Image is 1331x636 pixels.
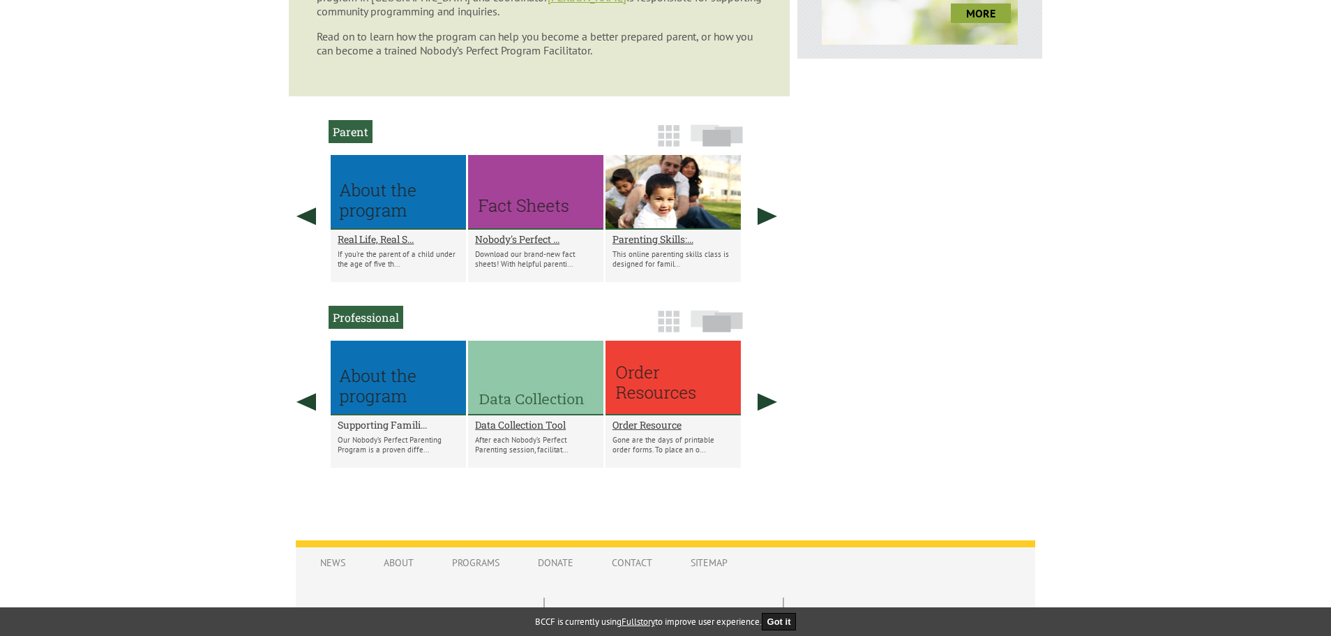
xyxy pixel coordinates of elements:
img: slide-icon.png [691,124,743,147]
p: Our Nobody’s Perfect Parenting Program is a proven diffe... [338,435,459,454]
p: Download our brand-new fact sheets! With helpful parenti... [475,249,596,269]
a: Contact [598,549,666,576]
a: more [951,3,1011,23]
li: Order Resource [606,341,741,468]
a: Data Collection Tool [475,418,596,431]
a: Supporting Famili... [338,418,459,431]
h2: Parent [329,120,373,143]
a: Sitemap [677,549,742,576]
a: Parenting Skills:... [612,232,734,246]
a: Donate [524,549,587,576]
img: slide-icon.png [691,310,743,332]
p: After each Nobody’s Perfect Parenting session, facilitat... [475,435,596,454]
a: Nobody's Perfect ... [475,232,596,246]
li: Data Collection Tool [468,341,603,468]
h5: Join our community [812,606,1011,623]
button: Got it [762,613,797,630]
a: Slide View [686,317,747,339]
a: Order Resource [612,418,734,431]
li: Supporting Families, Reducing Risk [331,341,466,468]
a: Grid View [654,317,684,339]
a: About [370,549,428,576]
a: Slide View [686,131,747,154]
li: Parenting Skills: 0-5 [606,155,741,282]
p: If you’re the parent of a child under the age of five th... [338,249,459,269]
img: grid-icon.png [658,311,679,332]
h6: [DATE] [320,606,522,615]
h5: Follow us on: [566,605,762,621]
a: News [306,549,359,576]
a: Programs [438,549,513,576]
p: This online parenting skills class is designed for famil... [612,249,734,269]
h2: Professional [329,306,403,329]
p: Gone are the days of printable order forms. To place an o... [612,435,734,454]
img: grid-icon.png [658,125,679,147]
li: Nobody's Perfect Fact Sheets [468,155,603,282]
p: Read on to learn how the program can help you become a better prepared parent, or how you can bec... [317,29,762,57]
a: Real Life, Real S... [338,232,459,246]
li: Real Life, Real Support for Positive Parenting [331,155,466,282]
a: Fullstory [622,616,655,628]
a: Grid View [654,131,684,154]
